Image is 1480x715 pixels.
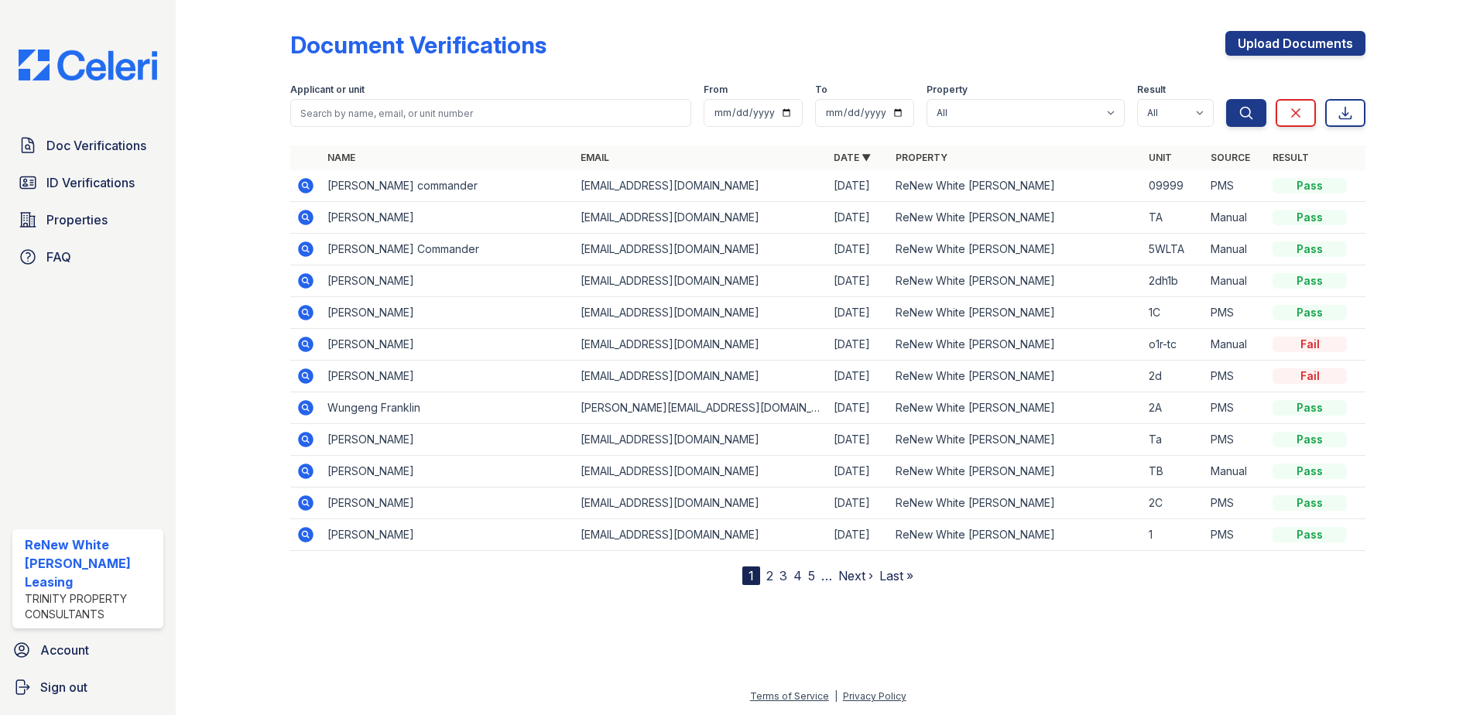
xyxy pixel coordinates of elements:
[1273,400,1347,416] div: Pass
[827,392,889,424] td: [DATE]
[12,167,163,198] a: ID Verifications
[750,690,829,702] a: Terms of Service
[1204,519,1266,551] td: PMS
[779,568,787,583] a: 3
[321,170,574,202] td: [PERSON_NAME] commander
[827,170,889,202] td: [DATE]
[827,456,889,487] td: [DATE]
[574,202,827,234] td: [EMAIL_ADDRESS][DOMAIN_NAME]
[1273,152,1309,163] a: Result
[834,690,838,702] div: |
[1204,202,1266,234] td: Manual
[40,641,89,659] span: Account
[1273,495,1347,511] div: Pass
[1273,305,1347,320] div: Pass
[1273,210,1347,225] div: Pass
[1211,152,1250,163] a: Source
[827,202,889,234] td: [DATE]
[1204,297,1266,329] td: PMS
[1143,202,1204,234] td: TA
[574,392,827,424] td: [PERSON_NAME][EMAIL_ADDRESS][DOMAIN_NAME]
[815,84,827,96] label: To
[1273,368,1347,384] div: Fail
[574,519,827,551] td: [EMAIL_ADDRESS][DOMAIN_NAME]
[889,297,1143,329] td: ReNew White [PERSON_NAME]
[581,152,609,163] a: Email
[843,690,906,702] a: Privacy Policy
[838,568,873,583] a: Next ›
[321,202,574,234] td: [PERSON_NAME]
[889,170,1143,202] td: ReNew White [PERSON_NAME]
[321,234,574,265] td: [PERSON_NAME] Commander
[889,456,1143,487] td: ReNew White [PERSON_NAME]
[12,130,163,161] a: Doc Verifications
[574,170,827,202] td: [EMAIL_ADDRESS][DOMAIN_NAME]
[1273,241,1347,257] div: Pass
[1143,329,1204,361] td: o1r-tc
[1273,273,1347,289] div: Pass
[1204,329,1266,361] td: Manual
[321,265,574,297] td: [PERSON_NAME]
[574,424,827,456] td: [EMAIL_ADDRESS][DOMAIN_NAME]
[1273,527,1347,542] div: Pass
[1143,265,1204,297] td: 2dh1b
[834,152,871,163] a: Date ▼
[25,535,157,591] div: ReNew White [PERSON_NAME] Leasing
[574,265,827,297] td: [EMAIL_ADDRESS][DOMAIN_NAME]
[1143,392,1204,424] td: 2A
[808,568,815,583] a: 5
[25,591,157,622] div: Trinity Property Consultants
[1143,234,1204,265] td: 5WLTA
[1204,265,1266,297] td: Manual
[290,99,691,127] input: Search by name, email, or unit number
[1204,234,1266,265] td: Manual
[1143,456,1204,487] td: TB
[321,361,574,392] td: [PERSON_NAME]
[889,265,1143,297] td: ReNew White [PERSON_NAME]
[46,136,146,155] span: Doc Verifications
[1137,84,1166,96] label: Result
[574,456,827,487] td: [EMAIL_ADDRESS][DOMAIN_NAME]
[1143,170,1204,202] td: 09999
[827,487,889,519] td: [DATE]
[321,424,574,456] td: [PERSON_NAME]
[574,329,827,361] td: [EMAIL_ADDRESS][DOMAIN_NAME]
[40,678,87,696] span: Sign out
[827,234,889,265] td: [DATE]
[889,329,1143,361] td: ReNew White [PERSON_NAME]
[889,234,1143,265] td: ReNew White [PERSON_NAME]
[12,241,163,272] a: FAQ
[821,566,832,585] span: …
[827,424,889,456] td: [DATE]
[1204,456,1266,487] td: Manual
[742,566,760,585] div: 1
[896,152,947,163] a: Property
[827,361,889,392] td: [DATE]
[879,568,913,583] a: Last »
[321,519,574,551] td: [PERSON_NAME]
[704,84,728,96] label: From
[574,361,827,392] td: [EMAIL_ADDRESS][DOMAIN_NAME]
[1143,424,1204,456] td: Ta
[1204,361,1266,392] td: PMS
[1143,519,1204,551] td: 1
[1204,392,1266,424] td: PMS
[1273,432,1347,447] div: Pass
[46,210,108,229] span: Properties
[1225,31,1365,56] a: Upload Documents
[574,234,827,265] td: [EMAIL_ADDRESS][DOMAIN_NAME]
[12,204,163,235] a: Properties
[46,248,71,266] span: FAQ
[889,487,1143,519] td: ReNew White [PERSON_NAME]
[1273,337,1347,352] div: Fail
[827,297,889,329] td: [DATE]
[827,265,889,297] td: [DATE]
[6,672,170,703] a: Sign out
[927,84,968,96] label: Property
[827,519,889,551] td: [DATE]
[290,31,546,59] div: Document Verifications
[1143,487,1204,519] td: 2C
[6,50,170,80] img: CE_Logo_Blue-a8612792a0a2168367f1c8372b55b34899dd931a85d93a1a3d3e32e68fde9ad4.png
[889,424,1143,456] td: ReNew White [PERSON_NAME]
